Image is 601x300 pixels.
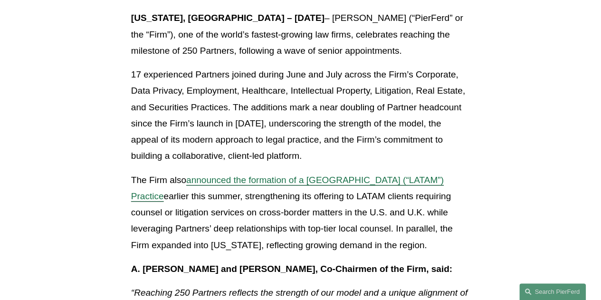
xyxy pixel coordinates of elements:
[131,175,444,201] a: announced the formation of a [GEOGRAPHIC_DATA] (“LATAM”) Practice
[131,264,452,274] strong: A. [PERSON_NAME] and [PERSON_NAME], Co-Chairmen of the Firm, said:
[131,172,470,253] p: The Firm also earlier this summer, strengthening its offering to LATAM clients requiring counsel ...
[131,13,324,23] strong: [US_STATE], [GEOGRAPHIC_DATA] – [DATE]
[519,283,586,300] a: Search this site
[131,10,470,59] p: – [PERSON_NAME] (“PierFerd” or the “Firm”), one of the world’s fastest-growing law firms, celebra...
[131,67,470,165] p: 17 experienced Partners joined during June and July across the Firm’s Corporate, Data Privacy, Em...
